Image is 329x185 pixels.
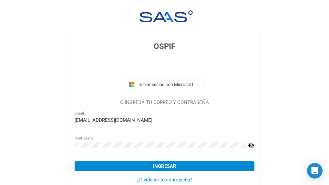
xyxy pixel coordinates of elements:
mat-icon: visibility_off [248,142,254,149]
button: Iniciar sesión con Microsoft [126,78,203,91]
h3: OSPIF [75,40,254,52]
a: ¿Olvidaste tu contraseña? [137,177,192,183]
div: Open Intercom Messenger [307,163,323,179]
iframe: Botón de Acceder con Google [123,59,207,74]
span: Ingresar [153,163,176,169]
p: O INGRESÁ TU CORREO Y CONTRASEÑA [75,99,254,106]
button: Ingresar [75,161,254,171]
span: Iniciar sesión con Microsoft [137,82,200,87]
